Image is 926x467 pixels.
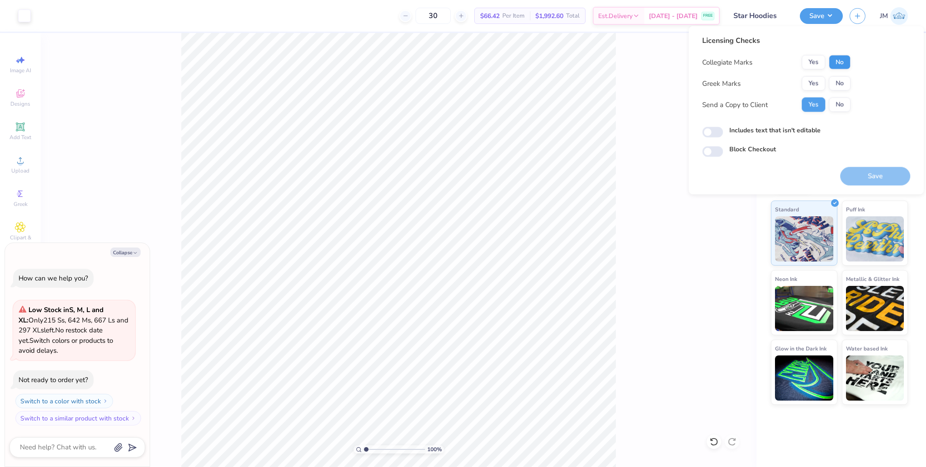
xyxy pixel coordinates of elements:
[502,11,524,21] span: Per Item
[427,445,442,453] span: 100 %
[829,98,850,112] button: No
[846,274,899,284] span: Metallic & Glitter Ink
[800,8,843,24] button: Save
[566,11,580,21] span: Total
[846,205,865,214] span: Puff Ink
[535,11,563,21] span: $1,992.60
[598,11,633,21] span: Est. Delivery
[649,11,698,21] span: [DATE] - [DATE]
[9,134,31,141] span: Add Text
[880,7,908,25] a: JM
[775,216,833,262] img: Standard
[802,98,825,112] button: Yes
[775,286,833,331] img: Neon Ink
[10,100,30,107] span: Designs
[729,126,821,135] label: Includes text that isn't editable
[10,67,31,74] span: Image AI
[19,375,88,384] div: Not ready to order yet?
[729,145,776,154] label: Block Checkout
[702,35,850,46] div: Licensing Checks
[775,355,833,401] img: Glow in the Dark Ink
[802,55,825,70] button: Yes
[846,355,904,401] img: Water based Ink
[702,57,752,67] div: Collegiate Marks
[775,205,799,214] span: Standard
[829,76,850,91] button: No
[846,286,904,331] img: Metallic & Glitter Ink
[15,411,141,425] button: Switch to a similar product with stock
[19,305,128,355] span: Only 215 Ss, 642 Ms, 667 Ls and 297 XLs left. Switch colors or products to avoid delays.
[802,76,825,91] button: Yes
[15,394,113,408] button: Switch to a color with stock
[775,274,797,284] span: Neon Ink
[829,55,850,70] button: No
[480,11,500,21] span: $66.42
[110,248,141,257] button: Collapse
[103,398,108,404] img: Switch to a color with stock
[19,305,104,325] strong: Low Stock in S, M, L and XL :
[702,99,768,110] div: Send a Copy to Client
[890,7,908,25] img: John Michael Binayas
[846,216,904,262] img: Puff Ink
[846,344,888,353] span: Water based Ink
[702,78,741,89] div: Greek Marks
[5,234,36,248] span: Clipart & logos
[131,416,136,421] img: Switch to a similar product with stock
[775,344,827,353] span: Glow in the Dark Ink
[416,8,451,24] input: – –
[19,274,88,283] div: How can we help you?
[703,13,713,19] span: FREE
[14,201,28,208] span: Greek
[880,11,888,21] span: JM
[11,167,29,174] span: Upload
[727,7,793,25] input: Untitled Design
[19,326,103,345] span: No restock date yet.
